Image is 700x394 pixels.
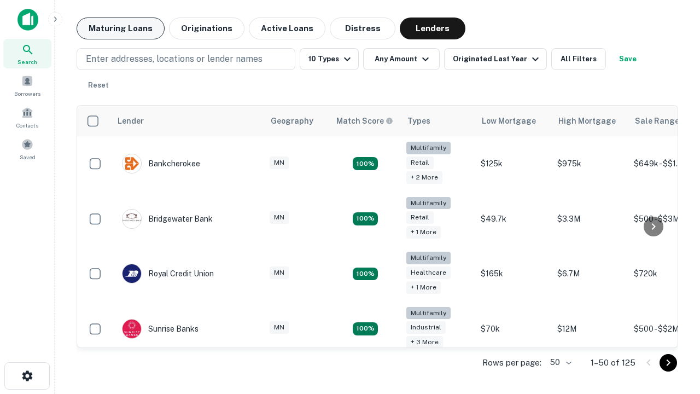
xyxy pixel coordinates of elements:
[16,121,38,130] span: Contacts
[400,18,465,39] button: Lenders
[14,89,40,98] span: Borrowers
[17,9,38,31] img: capitalize-icon.png
[475,246,552,302] td: $165k
[270,321,289,334] div: MN
[353,212,378,225] div: Matching Properties: 23, hasApolloMatch: undefined
[249,18,325,39] button: Active Loans
[406,336,443,349] div: + 3 more
[270,157,289,169] div: MN
[271,114,313,128] div: Geography
[482,114,536,128] div: Low Mortgage
[475,136,552,192] td: $125k
[118,114,144,128] div: Lender
[551,48,606,70] button: All Filters
[406,281,441,294] div: + 1 more
[406,171,442,184] div: + 2 more
[122,154,141,173] img: picture
[482,356,541,369] p: Rows per page:
[353,157,378,170] div: Matching Properties: 27, hasApolloMatch: undefined
[552,192,628,247] td: $3.3M
[406,307,451,320] div: Multifamily
[558,114,616,128] div: High Mortgage
[122,154,200,173] div: Bankcherokee
[3,39,51,68] a: Search
[475,106,552,136] th: Low Mortgage
[270,211,289,224] div: MN
[330,106,401,136] th: Capitalize uses an advanced AI algorithm to match your search with the best lender. The match sco...
[591,356,635,369] p: 1–50 of 125
[3,102,51,132] a: Contacts
[645,271,700,324] iframe: Chat Widget
[406,226,441,239] div: + 1 more
[3,71,51,100] a: Borrowers
[111,106,264,136] th: Lender
[660,354,677,372] button: Go to next page
[406,266,451,279] div: Healthcare
[353,322,378,335] div: Matching Properties: 27, hasApolloMatch: undefined
[401,106,475,136] th: Types
[552,106,628,136] th: High Mortgage
[406,321,446,334] div: Industrial
[20,153,36,161] span: Saved
[17,57,37,66] span: Search
[475,302,552,357] td: $70k
[406,157,434,169] div: Retail
[336,115,391,127] h6: Match Score
[86,53,262,66] p: Enter addresses, locations or lender names
[406,252,451,264] div: Multifamily
[336,115,393,127] div: Capitalize uses an advanced AI algorithm to match your search with the best lender. The match sco...
[330,18,395,39] button: Distress
[475,192,552,247] td: $49.7k
[122,209,213,229] div: Bridgewater Bank
[122,320,141,338] img: picture
[122,319,199,339] div: Sunrise Banks
[406,142,451,154] div: Multifamily
[407,114,430,128] div: Types
[406,211,434,224] div: Retail
[270,266,289,279] div: MN
[264,106,330,136] th: Geography
[444,48,547,70] button: Originated Last Year
[122,210,141,228] img: picture
[81,74,116,96] button: Reset
[353,268,378,281] div: Matching Properties: 18, hasApolloMatch: undefined
[546,355,573,370] div: 50
[300,48,359,70] button: 10 Types
[552,246,628,302] td: $6.7M
[635,114,679,128] div: Sale Range
[77,18,165,39] button: Maturing Loans
[77,48,295,70] button: Enter addresses, locations or lender names
[453,53,542,66] div: Originated Last Year
[169,18,244,39] button: Originations
[122,264,141,283] img: picture
[122,264,214,283] div: Royal Credit Union
[363,48,440,70] button: Any Amount
[552,136,628,192] td: $975k
[406,197,451,210] div: Multifamily
[3,134,51,164] a: Saved
[552,302,628,357] td: $12M
[610,48,645,70] button: Save your search to get updates of matches that match your search criteria.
